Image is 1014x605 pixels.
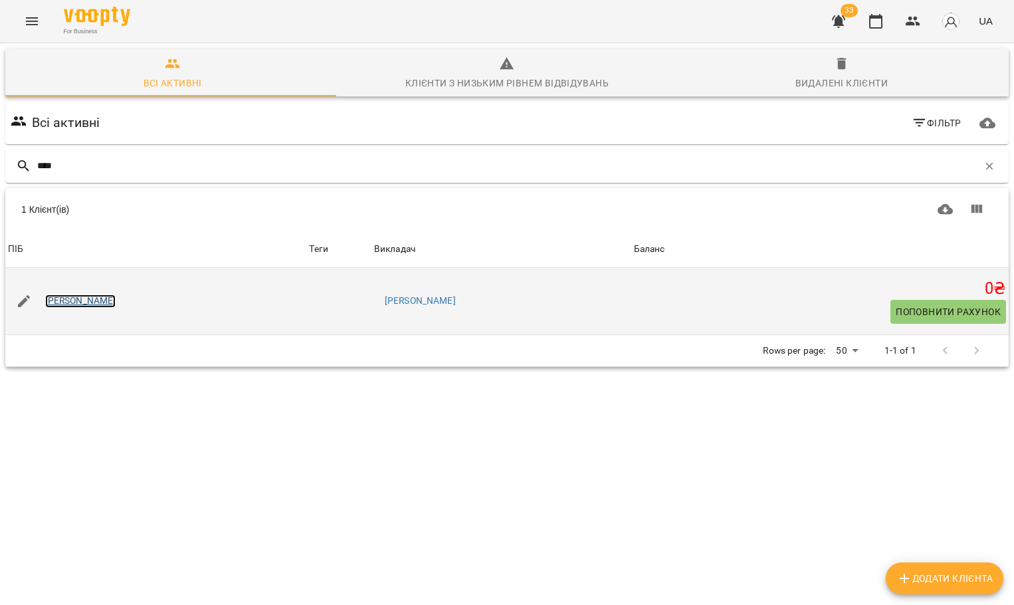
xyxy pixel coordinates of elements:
[8,241,23,257] div: Sort
[5,188,1009,231] div: Table Toolbar
[841,4,858,17] span: 33
[64,27,130,36] span: For Business
[8,241,23,257] div: ПІБ
[906,111,967,135] button: Фільтр
[634,241,665,257] div: Sort
[8,241,304,257] span: ПІБ
[21,203,500,216] div: 1 Клієнт(ів)
[16,5,48,37] button: Menu
[64,7,130,26] img: Voopty Logo
[144,75,202,91] div: Всі активні
[961,193,993,225] button: Показати колонки
[45,295,116,308] a: [PERSON_NAME]
[385,295,456,308] a: [PERSON_NAME]
[32,112,100,133] h6: Всі активні
[930,193,962,225] button: Завантажити CSV
[374,241,415,257] div: Викладач
[634,241,1006,257] span: Баланс
[405,75,609,91] div: Клієнти з низьким рівнем відвідувань
[763,344,825,358] p: Rows per page:
[912,115,962,131] span: Фільтр
[979,14,993,28] span: UA
[309,241,368,257] div: Теги
[884,344,916,358] p: 1-1 of 1
[973,9,998,33] button: UA
[634,279,1006,299] h5: 0 ₴
[831,341,862,360] div: 50
[795,75,888,91] div: Видалені клієнти
[374,241,629,257] span: Викладач
[896,304,1001,320] span: Поповнити рахунок
[942,12,960,31] img: avatar_s.png
[634,241,665,257] div: Баланс
[374,241,415,257] div: Sort
[890,300,1006,324] button: Поповнити рахунок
